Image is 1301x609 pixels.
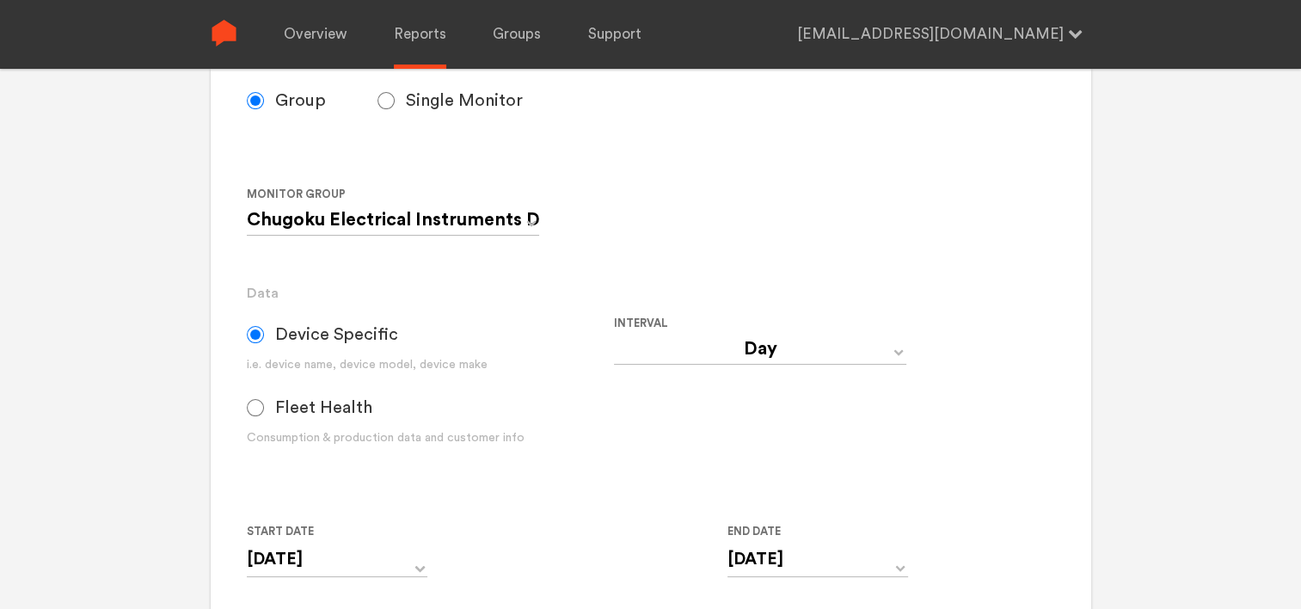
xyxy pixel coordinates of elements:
span: Group [275,90,326,111]
input: Fleet Health [247,399,264,416]
input: Single Monitor [377,92,395,109]
label: End Date [727,521,894,542]
input: Group [247,92,264,109]
label: Monitor Group [247,184,545,205]
label: Start Date [247,521,414,542]
span: Fleet Health [275,397,372,418]
span: Single Monitor [406,90,523,111]
div: Consumption & production data and customer info [247,429,614,447]
h3: Data [247,283,1054,304]
label: Interval [614,313,967,334]
input: Device Specific [247,326,264,343]
span: Device Specific [275,324,398,345]
div: i.e. device name, device model, device make [247,356,614,374]
img: Sense Logo [211,20,237,46]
